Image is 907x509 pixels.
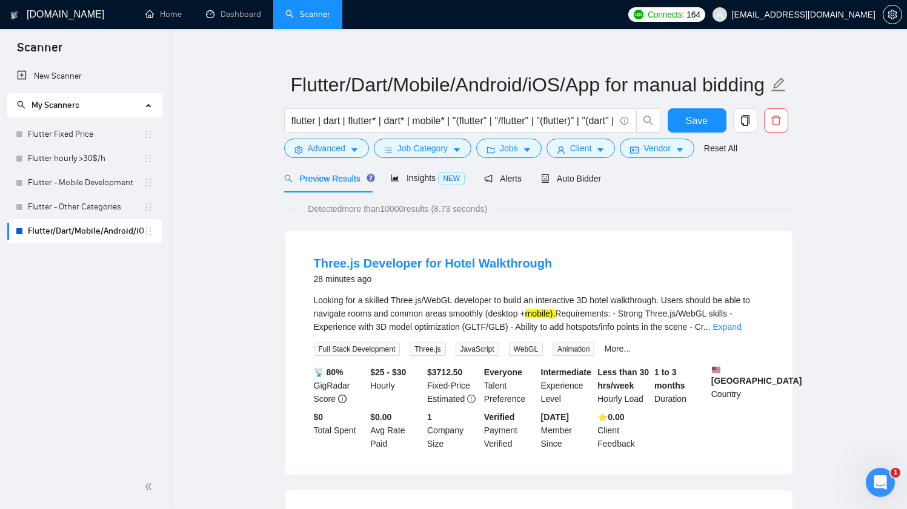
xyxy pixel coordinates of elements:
span: ... [703,322,711,332]
li: Flutter/Dart/Mobile/Android/iOS/App for manual bidding [7,219,162,243]
input: Search Freelance Jobs... [291,113,615,128]
a: New Scanner [17,64,152,88]
a: More... [604,344,631,353]
span: 164 [686,8,700,21]
span: idcard [630,145,639,154]
span: Full Stack Development [314,343,400,356]
span: info-circle [620,117,628,125]
div: Fixed-Price [425,366,482,406]
a: Expand [713,322,741,332]
span: Jobs [500,142,518,155]
span: setting [294,145,303,154]
span: JavaScript [456,343,499,356]
img: upwork-logo.png [634,10,643,19]
button: idcardVendorcaret-down [620,139,694,158]
li: Flutter - Mobile Development [7,171,162,195]
b: [GEOGRAPHIC_DATA] [711,366,802,386]
button: delete [764,108,788,133]
span: folder [487,145,495,154]
button: setting [883,5,902,24]
span: holder [144,178,153,188]
b: 📡 80% [314,367,344,377]
div: Hourly [368,366,425,406]
span: setting [883,10,902,19]
a: Flutter hourly >30$/h [28,146,144,171]
span: bars [384,145,393,154]
span: search [284,174,293,183]
button: copy [733,108,757,133]
span: delete [765,115,788,126]
button: search [636,108,660,133]
b: 1 to 3 months [654,367,685,390]
span: Alerts [484,174,522,183]
span: Auto Bidder [541,174,601,183]
div: Hourly Load [595,366,652,406]
span: Connects: [648,8,684,21]
span: exclamation-circle [467,395,476,403]
span: edit [771,77,786,93]
span: 1 [891,468,900,478]
a: searchScanner [285,9,330,19]
span: notification [484,174,493,183]
a: dashboardDashboard [206,9,261,19]
b: Less than 30 hrs/week [597,367,649,390]
span: holder [144,130,153,139]
span: info-circle [338,395,347,403]
div: 28 minutes ago [314,272,553,286]
li: Flutter hourly >30$/h [7,146,162,171]
span: Save [686,113,708,128]
button: folderJobscaret-down [476,139,542,158]
span: Scanner [7,39,72,64]
span: double-left [144,481,156,493]
span: Advanced [308,142,345,155]
li: Flutter Fixed Price [7,122,162,146]
a: Flutter Fixed Price [28,122,144,146]
div: Experience Level [539,366,596,406]
span: holder [144,202,153,212]
span: caret-down [453,145,461,154]
a: Three.js Developer for Hotel Walkthrough [314,257,553,270]
iframe: Intercom live chat [866,468,895,497]
b: ⭐️ 0.00 [597,412,624,422]
span: My Scanners [17,100,79,110]
b: [DATE] [541,412,569,422]
span: search [637,115,660,126]
span: Animation [553,343,594,356]
div: Avg Rate Paid [368,410,425,450]
span: Vendor [643,142,670,155]
div: Duration [652,366,709,406]
img: logo [10,5,19,25]
span: Estimated [427,394,465,404]
div: Payment Verified [482,410,539,450]
b: $0.00 [370,412,391,422]
a: setting [883,10,902,19]
b: $25 - $30 [370,367,406,377]
span: area-chart [391,174,399,182]
div: Company Size [425,410,482,450]
span: Job Category [397,142,448,155]
span: caret-down [523,145,531,154]
div: Total Spent [311,410,368,450]
a: Reset All [704,142,737,155]
span: NEW [438,172,465,185]
b: 1 [427,412,432,422]
b: $ 0 [314,412,324,422]
span: Detected more than 10000 results (8.73 seconds) [299,202,496,215]
span: WebGL [509,343,543,356]
a: homeHome [145,9,182,19]
b: Everyone [484,367,522,377]
div: Member Since [539,410,596,450]
span: holder [144,226,153,236]
span: caret-down [676,145,684,154]
span: Preview Results [284,174,371,183]
a: Flutter/Dart/Mobile/Android/iOS/App for manual bidding [28,219,144,243]
div: Country [709,366,766,406]
input: Scanner name... [291,70,768,100]
li: New Scanner [7,64,162,88]
li: Flutter - Other Categories [7,195,162,219]
div: Client Feedback [595,410,652,450]
span: user [557,145,565,154]
mark: mobile). [525,309,556,318]
a: Flutter - Mobile Development [28,171,144,195]
a: Flutter - Other Categories [28,195,144,219]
